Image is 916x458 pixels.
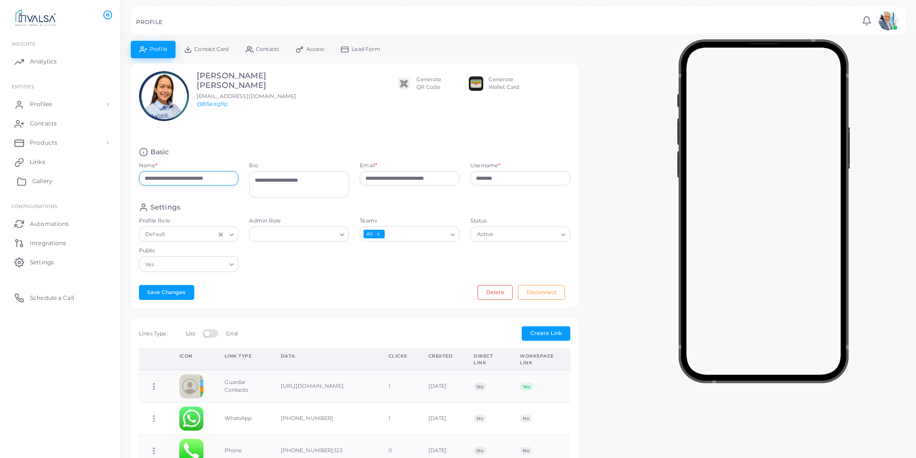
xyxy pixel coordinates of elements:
[179,407,203,431] img: whatsapp.png
[378,370,418,402] td: 1
[139,330,168,337] span: Links Type:
[7,252,113,272] a: Settings
[197,93,296,99] span: [EMAIL_ADDRESS][DOMAIN_NAME]
[214,403,270,435] td: WhatsApp
[12,41,35,47] span: INSIGHTS
[470,226,570,242] div: Search for option
[474,447,486,455] span: No
[520,447,532,455] span: No
[270,370,378,402] td: [URL][DOMAIN_NAME]
[518,285,565,299] button: Disconnect
[256,47,279,52] span: Contacts
[386,229,447,240] input: Search for option
[474,353,499,366] div: Direct Link
[30,119,57,128] span: Contacts
[520,415,532,422] span: No
[194,47,228,52] span: Contact Card
[226,330,237,338] label: Grid
[30,57,57,66] span: Analytics
[474,383,486,390] span: No
[389,353,407,359] div: Clicks
[9,9,62,27] img: logo
[139,162,158,170] label: Name
[281,353,367,359] div: Data
[179,353,203,359] div: Icon
[150,47,167,52] span: Profile
[136,19,163,25] h5: PROFILE
[470,217,570,225] label: Status
[12,203,57,209] span: Configurations
[151,148,169,157] h4: Basic
[878,11,898,30] img: avatar
[418,370,464,402] td: [DATE]
[249,217,349,225] label: Admin Role
[418,403,464,435] td: [DATE]
[30,258,54,267] span: Settings
[378,403,418,435] td: 1
[474,415,486,422] span: No
[270,403,378,435] td: [PHONE_NUMBER]
[186,330,195,338] label: List
[32,177,52,186] span: Gallery
[139,285,194,299] button: Save Changes
[12,84,34,89] span: ENTITIES
[30,239,66,248] span: Integrations
[156,259,226,270] input: Search for option
[30,100,52,109] span: Profiles
[428,353,453,359] div: Created
[7,233,113,252] a: Integrations
[351,47,380,52] span: Lead Form
[489,76,519,91] div: Generate Wallet Card
[7,214,113,233] a: Automations
[179,374,203,398] img: contactcard.png
[253,229,336,240] input: Search for option
[249,226,349,242] div: Search for option
[520,383,533,390] span: Yes
[167,229,215,240] input: Search for option
[477,285,513,299] button: Delete
[139,247,239,255] label: Public
[225,353,260,359] div: Link Type
[139,217,239,225] label: Profile Role
[7,95,113,114] a: Profiles
[139,226,239,242] div: Search for option
[522,326,570,341] button: Create Link
[360,162,377,170] label: Email
[360,217,460,225] label: Teams
[364,230,384,239] span: All
[476,230,495,240] span: Active
[530,330,562,336] span: Create Link
[7,133,113,152] a: Products
[144,260,156,270] span: Yes
[469,76,483,91] img: apple-wallet.png
[30,138,57,147] span: Products
[416,76,441,91] div: Generate QR Code
[214,370,270,402] td: Guardar Contacto
[144,230,166,240] span: Default
[397,76,411,91] img: qr2.png
[7,172,113,191] a: Gallery
[139,256,239,272] div: Search for option
[360,226,460,242] div: Search for option
[306,47,325,52] span: Access
[7,114,113,133] a: Contacts
[375,231,382,237] button: Deselect All
[30,158,45,166] span: Links
[7,288,113,307] a: Schedule a Call
[30,220,69,228] span: Automations
[496,229,557,240] input: Search for option
[139,349,169,371] th: Action
[677,39,850,383] img: phone-mock.b55596b7.png
[7,52,113,71] a: Analytics
[217,230,224,238] button: Clear Selected
[30,294,74,302] span: Schedule a Call
[7,152,113,172] a: Links
[197,71,313,90] h3: [PERSON_NAME] [PERSON_NAME]
[249,162,349,170] label: Bio
[470,162,500,170] label: Username
[197,100,227,107] a: @8l5eeg9p
[520,353,560,366] div: Workspace Link
[876,11,900,30] a: avatar
[151,203,180,212] h4: Settings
